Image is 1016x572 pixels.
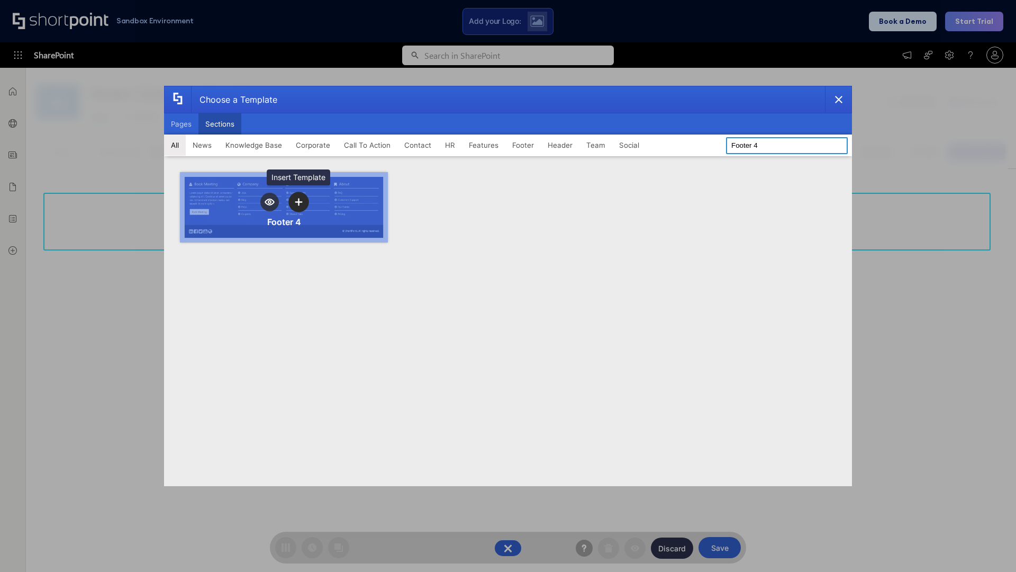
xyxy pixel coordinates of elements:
button: Features [462,135,505,156]
button: Knowledge Base [219,135,289,156]
button: News [186,135,219,156]
div: template selector [164,86,852,486]
input: Search [726,137,848,154]
button: Footer [505,135,541,156]
button: Corporate [289,135,337,156]
button: Contact [397,135,438,156]
button: Social [612,135,646,156]
button: Pages [164,113,198,135]
button: HR [438,135,462,156]
div: Footer 4 [267,217,301,227]
button: Header [541,135,579,156]
button: Sections [198,113,241,135]
button: Call To Action [337,135,397,156]
button: All [164,135,186,156]
div: Choose a Template [191,86,277,113]
button: Team [579,135,612,156]
iframe: Chat Widget [963,521,1016,572]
